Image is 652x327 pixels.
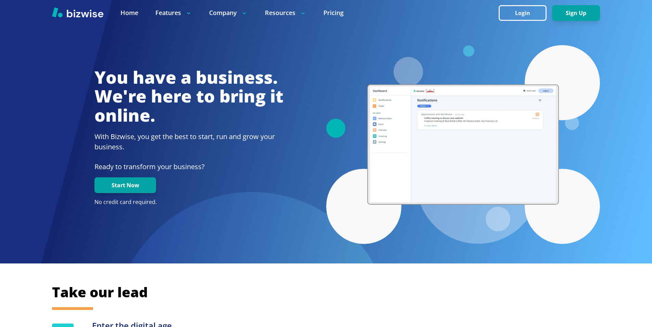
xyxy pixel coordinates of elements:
[94,68,283,125] h1: You have a business. We're here to bring it online.
[120,9,138,17] a: Home
[52,7,103,17] img: Bizwise Logo
[52,283,565,301] h2: Take our lead
[209,9,248,17] p: Company
[94,132,283,152] h2: With Bizwise, you get the best to start, run and grow your business.
[552,5,600,21] button: Sign Up
[94,199,283,206] p: No credit card required.
[552,10,600,16] a: Sign Up
[499,10,552,16] a: Login
[155,9,192,17] p: Features
[94,177,156,193] button: Start Now
[94,182,156,189] a: Start Now
[94,162,283,172] p: Ready to transform your business?
[323,9,344,17] a: Pricing
[265,9,306,17] p: Resources
[499,5,547,21] button: Login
